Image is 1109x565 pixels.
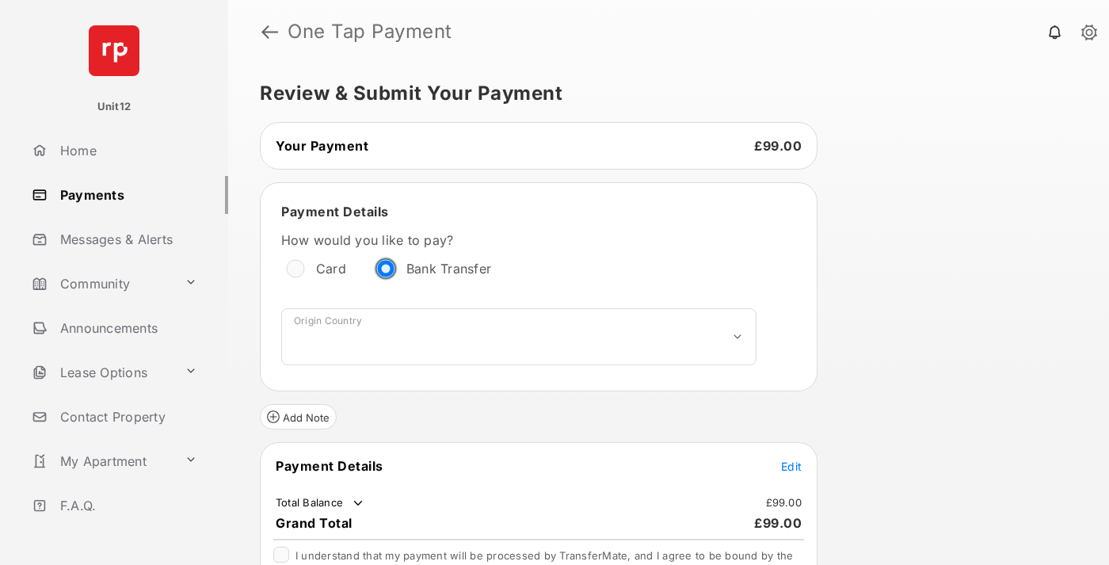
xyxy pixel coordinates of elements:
button: Add Note [260,404,337,429]
span: Edit [781,460,802,473]
p: Unit12 [97,99,131,115]
strong: One Tap Payment [288,22,452,41]
a: Community [25,265,178,303]
span: Payment Details [276,458,383,474]
td: Total Balance [275,495,366,511]
a: Messages & Alerts [25,220,228,258]
span: Payment Details [281,204,389,220]
span: Grand Total [276,515,353,531]
label: How would you like to pay? [281,232,756,248]
span: Your Payment [276,138,368,154]
button: Edit [781,458,802,474]
td: £99.00 [765,495,803,510]
a: Announcements [25,309,228,347]
a: Contact Property [25,398,228,436]
a: Home [25,132,228,170]
img: svg+xml;base64,PHN2ZyB4bWxucz0iaHR0cDovL3d3dy53My5vcmcvMjAwMC9zdmciIHdpZHRoPSI2NCIgaGVpZ2h0PSI2NC... [89,25,139,76]
a: My Apartment [25,442,178,480]
h5: Review & Submit Your Payment [260,84,1065,103]
a: Lease Options [25,353,178,391]
span: £99.00 [754,138,802,154]
a: Payments [25,176,228,214]
span: £99.00 [754,515,802,531]
label: Bank Transfer [406,261,491,277]
label: Card [316,261,346,277]
a: F.A.Q. [25,487,228,525]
